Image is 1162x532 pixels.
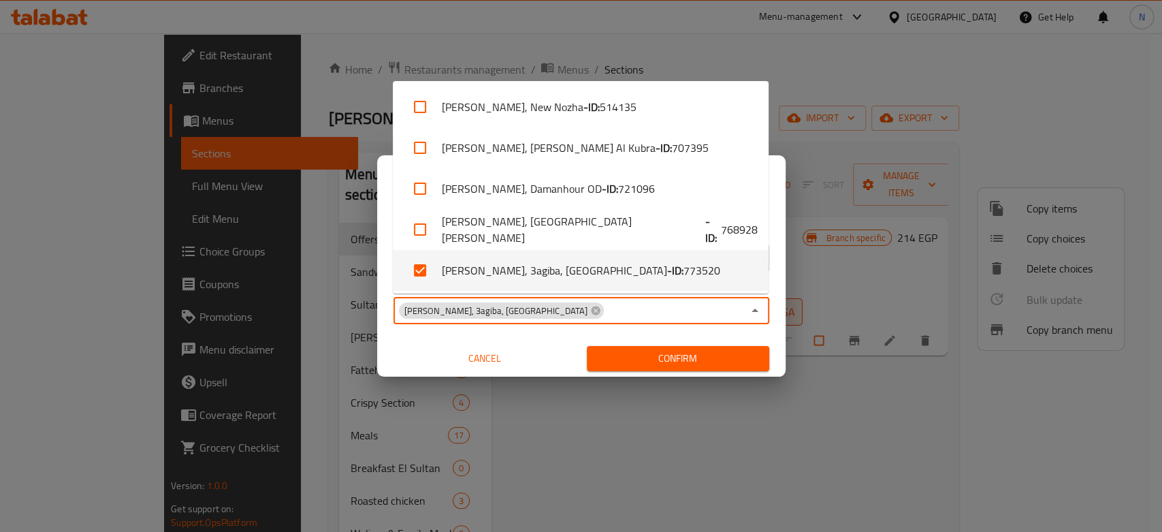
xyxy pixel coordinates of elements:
[393,127,769,168] li: [PERSON_NAME], [PERSON_NAME] Al Kubra
[656,140,672,156] b: - ID:
[393,209,769,250] li: [PERSON_NAME], [GEOGRAPHIC_DATA][PERSON_NAME]
[393,250,769,291] li: [PERSON_NAME], 3agiba, [GEOGRAPHIC_DATA]
[393,346,576,371] button: Cancel
[602,181,618,197] b: - ID:
[587,346,769,371] button: Confirm
[399,302,604,319] div: [PERSON_NAME], 3agiba, [GEOGRAPHIC_DATA]
[618,181,655,197] span: 721096
[399,304,593,317] span: [PERSON_NAME], 3agiba, [GEOGRAPHIC_DATA]
[393,87,769,127] li: [PERSON_NAME], New Nozha
[705,213,721,246] b: - ID:
[721,221,758,238] span: 768928
[683,262,720,279] span: 773520
[745,301,764,320] button: Close
[600,99,636,115] span: 514135
[667,262,683,279] b: - ID:
[399,350,570,367] span: Cancel
[598,350,758,367] span: Confirm
[583,99,600,115] b: - ID:
[672,140,709,156] span: 707395
[393,168,769,209] li: [PERSON_NAME], Damanhour OD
